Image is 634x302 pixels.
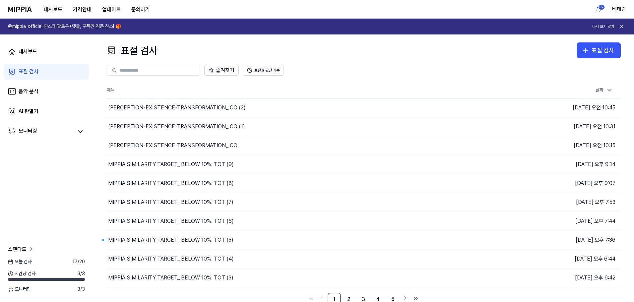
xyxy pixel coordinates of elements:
[492,268,621,287] td: [DATE] 오후 6:42
[4,103,89,119] a: AI 판별기
[492,174,621,193] td: [DATE] 오후 9:07
[4,84,89,99] a: 음악 분석
[8,245,34,253] a: 스탠다드
[492,117,621,136] td: [DATE] 오전 10:31
[8,7,32,12] img: logo
[97,0,126,19] a: 업데이트
[595,5,603,13] img: 알림
[492,211,621,230] td: [DATE] 오후 7:44
[77,286,85,293] span: 3 / 3
[97,3,126,16] button: 업데이트
[577,42,621,58] button: 표절 검사
[8,127,73,136] a: 모니터링
[8,271,35,277] span: 시간당 검사
[492,193,621,211] td: [DATE] 오후 7:53
[204,65,239,76] button: 즐겨찾기
[492,136,621,155] td: [DATE] 오전 10:15
[108,274,233,282] div: MIPPIA SIMILARITY TARGET_ BELOW 10%. TOT (3)
[598,5,605,10] div: 52
[72,259,85,265] span: 17 / 20
[108,217,234,225] div: MIPPIA SIMILARITY TARGET_ BELOW 10%. TOT (6)
[108,160,234,168] div: MIPPIA SIMILARITY TARGET_ BELOW 10%. TOT (9)
[108,123,245,131] div: (PERCEPTION-EXISTENCE-TRANSFORMATION_ CO (1)
[243,65,284,76] button: 표절률 판단 기준
[126,3,155,16] button: 문의하기
[108,179,234,187] div: MIPPIA SIMILARITY TARGET_ BELOW 10%. TOT (8)
[108,142,237,150] div: (PERCEPTION-EXISTENCE-TRANSFORMATION_ CO
[492,230,621,249] td: [DATE] 오후 7:36
[19,88,38,95] div: 음악 분석
[106,42,158,58] div: 표절 검사
[68,3,97,16] button: 가격안내
[108,236,233,244] div: MIPPIA SIMILARITY TARGET_ BELOW 10%. TOT (5)
[592,24,614,30] button: 다시 보지 않기
[8,259,32,265] span: 오늘 검사
[108,198,233,206] div: MIPPIA SIMILARITY TARGET_ BELOW 10%. TOT (7)
[19,107,38,115] div: AI 판별기
[492,249,621,268] td: [DATE] 오후 6:44
[492,155,621,174] td: [DATE] 오후 9:14
[8,23,121,30] h1: @mippia_official 인스타 팔로우+댓글, 구독권 경품 찬스! 🎁
[77,271,85,277] span: 3 / 3
[492,98,621,117] td: [DATE] 오전 10:45
[19,127,37,136] div: 모니터링
[108,255,234,263] div: MIPPIA SIMILARITY TARGET_ BELOW 10%. TOT (4)
[4,64,89,80] a: 표절 검사
[19,68,38,76] div: 표절 검사
[8,286,31,293] span: 모니터링
[38,3,68,16] button: 대시보드
[593,85,615,95] div: 날짜
[19,48,37,56] div: 대시보드
[8,245,27,253] span: 스탠다드
[594,4,604,15] button: 알림52
[108,104,246,112] div: (PERCEPTION-EXISTENCE-TRANSFORMATION_ CO (2)
[106,82,492,98] th: 제목
[612,5,626,13] button: 베테랑
[592,46,614,55] div: 표절 검사
[4,44,89,60] a: 대시보드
